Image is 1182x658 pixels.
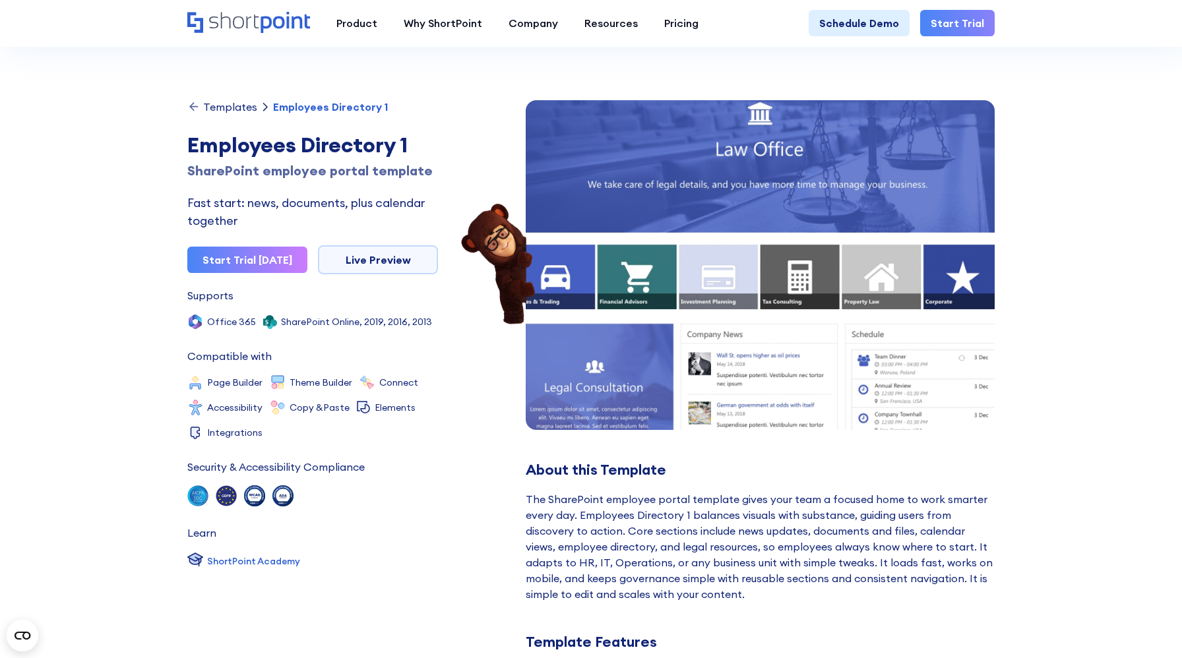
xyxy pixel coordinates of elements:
[187,462,365,472] div: Security & Accessibility Compliance
[375,403,416,412] div: Elements
[203,102,257,112] div: Templates
[187,485,208,506] img: soc 2
[379,378,418,387] div: Connect
[290,403,350,412] div: Copy &Paste
[526,462,995,478] div: About this Template
[495,10,571,36] a: Company
[571,10,651,36] a: Resources
[187,351,272,361] div: Compatible with
[187,290,233,301] div: Supports
[920,10,995,36] a: Start Trial
[187,129,438,161] div: Employees Directory 1
[207,317,256,326] div: Office 365
[187,247,307,273] a: Start Trial [DATE]
[187,12,310,34] a: Home
[945,505,1182,658] iframe: Chat Widget
[584,15,638,31] div: Resources
[187,551,300,571] a: ShortPoint Academy
[651,10,712,36] a: Pricing
[187,527,216,538] div: Learn
[187,100,257,113] a: Templates
[526,634,995,650] div: Template Features
[390,10,495,36] a: Why ShortPoint
[323,10,390,36] a: Product
[809,10,910,36] a: Schedule Demo
[318,245,438,274] a: Live Preview
[509,15,558,31] div: Company
[664,15,699,31] div: Pricing
[290,378,352,387] div: Theme Builder
[404,15,482,31] div: Why ShortPoint
[207,428,263,437] div: Integrations
[187,161,438,181] div: SharePoint employee portal template
[207,378,263,387] div: Page Builder
[207,403,263,412] div: Accessibility
[7,620,38,651] button: Open CMP widget
[281,317,432,326] div: SharePoint Online, 2019, 2016, 2013
[273,102,388,112] div: Employees Directory 1
[187,194,438,229] div: Fast start: news, documents, plus calendar together
[207,554,300,568] div: ShortPoint Academy
[526,491,995,602] div: The SharePoint employee portal template gives your team a focused home to work smarter every day....
[336,15,377,31] div: Product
